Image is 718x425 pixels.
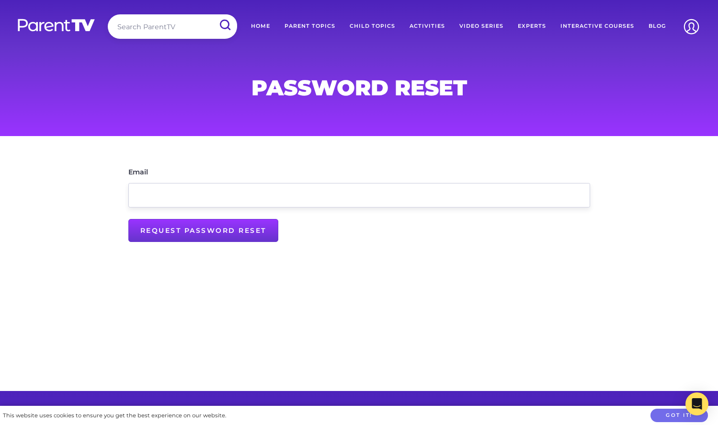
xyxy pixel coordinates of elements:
img: parenttv-logo-white.4c85aaf.svg [17,18,96,32]
a: Home [244,14,277,38]
a: Blog [641,14,673,38]
input: Request Password Reset [128,219,278,242]
a: Parent Topics [277,14,342,38]
input: Submit [212,14,237,36]
div: This website uses cookies to ensure you get the best experience on our website. [3,411,226,421]
input: Search ParentTV [108,14,237,39]
a: Experts [511,14,553,38]
a: Video Series [452,14,511,38]
a: Child Topics [342,14,402,38]
label: Email [128,169,148,175]
a: Activities [402,14,452,38]
a: Interactive Courses [553,14,641,38]
img: Account [679,14,704,39]
h1: Password Reset [128,78,590,97]
div: Open Intercom Messenger [685,392,708,415]
button: Got it! [650,409,708,423]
